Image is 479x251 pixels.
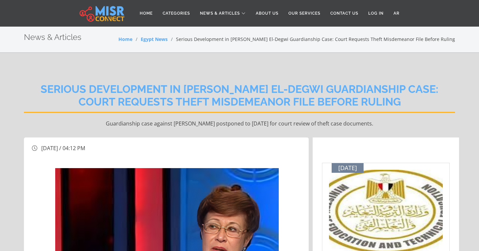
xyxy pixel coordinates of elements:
a: Contact Us [325,7,363,20]
h2: Serious Development in [PERSON_NAME] El-Degwi Guardianship Case: Court Requests Theft Misdemeanor... [24,83,455,113]
a: Egypt News [141,36,168,42]
li: Serious Development in [PERSON_NAME] El-Degwi Guardianship Case: Court Requests Theft Misdemeanor... [168,36,455,43]
span: [DATE] / 04:12 PM [41,144,85,152]
a: AR [389,7,404,20]
span: News & Articles [200,10,240,16]
a: Home [118,36,132,42]
a: About Us [251,7,283,20]
img: main.misr_connect [80,5,124,22]
a: News & Articles [195,7,251,20]
a: Home [135,7,158,20]
a: Our Services [283,7,325,20]
p: Guardianship case against [PERSON_NAME] postponed to [DATE] for court review of theft case docume... [24,120,455,127]
h2: News & Articles [24,33,81,42]
a: Log in [363,7,389,20]
a: Categories [158,7,195,20]
span: [DATE] [338,164,357,172]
